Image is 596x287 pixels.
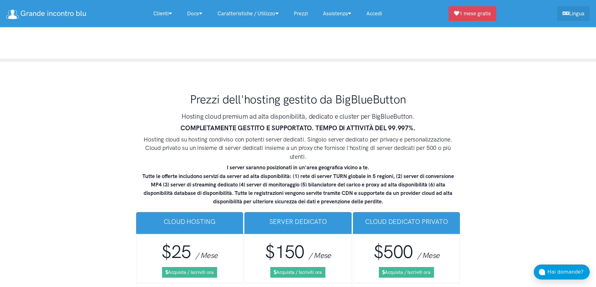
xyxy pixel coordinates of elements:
[449,6,496,21] a: 1 mese gratis
[359,7,390,20] a: Accedi
[142,164,454,205] strong: I server saranno posizionati in un'area geografica vicino a te. Tutte le offerte includono serviz...
[315,7,359,20] a: Assistenza
[358,217,455,226] h3: Cloud dedicato privato
[379,267,434,278] a: Acquista / Iscriviti ora
[6,7,86,20] a: Grande incontro blu
[286,7,315,20] a: Prezzi
[309,251,331,260] span: / Mese
[141,217,238,226] h3: cloud hosting
[417,251,440,260] span: / Mese
[142,92,455,107] h1: Prezzi dell'hosting gestito da BigBlueButton
[249,217,347,226] h3: Server Dedicato
[265,241,304,263] span: $150
[196,251,218,260] span: / Mese
[557,6,590,21] a: Lingua
[142,112,455,121] h3: Hosting cloud premium ad alta disponibilità, dedicato e cluster per BigBlueButton.
[374,241,413,263] span: $500
[548,268,590,276] div: Hai domande?
[162,267,217,278] a: Acquista / Iscriviti ora
[181,124,415,132] strong: COMPLETAMENTE GESTITO E SUPPORTATO. TEMPO DI ATTIVITÀ DEL 99.997%.
[270,267,325,278] a: Acquista / Iscriviti ora
[180,7,210,20] a: Docs
[210,7,286,20] a: Caratteristiche / Utilizzo
[161,241,191,263] span: $25
[534,265,590,280] button: Hai domande?
[142,135,455,161] h4: Hosting cloud su hosting condiviso con potenti server dedicati. Singolo server dedicato per priva...
[146,7,180,20] a: Clienti
[6,10,19,19] img: logo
